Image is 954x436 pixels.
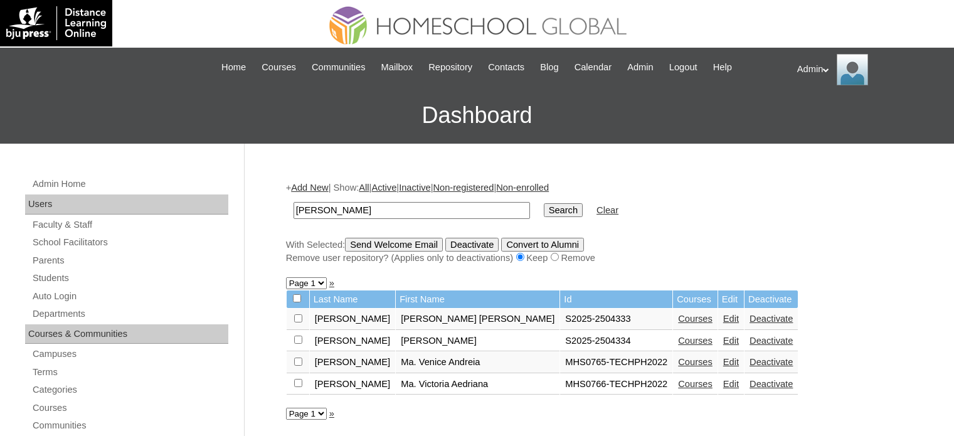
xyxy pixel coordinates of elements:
[560,309,672,330] td: S2025-2504333
[723,379,739,389] a: Edit
[286,252,907,265] div: Remove user repository? (Applies only to deactivations) Keep Remove
[433,183,494,193] a: Non-registered
[482,60,531,75] a: Contacts
[310,374,396,395] td: [PERSON_NAME]
[713,60,732,75] span: Help
[560,374,672,395] td: MHS0766-TECHPH2022
[396,290,559,309] td: First Name
[678,314,713,324] a: Courses
[255,60,302,75] a: Courses
[329,408,334,418] a: »
[291,183,328,193] a: Add New
[294,202,530,219] input: Search
[396,352,559,373] td: Ma. Venice Andreia
[25,324,228,344] div: Courses & Communities
[750,357,793,367] a: Deactivate
[678,357,713,367] a: Courses
[375,60,420,75] a: Mailbox
[540,60,558,75] span: Blog
[31,306,228,322] a: Departments
[568,60,618,75] a: Calendar
[371,183,396,193] a: Active
[310,352,396,373] td: [PERSON_NAME]
[750,379,793,389] a: Deactivate
[31,176,228,192] a: Admin Home
[707,60,738,75] a: Help
[329,278,334,288] a: »
[31,270,228,286] a: Students
[627,60,654,75] span: Admin
[31,235,228,250] a: School Facilitators
[745,290,798,309] td: Deactivate
[621,60,660,75] a: Admin
[286,238,907,265] div: With Selected:
[31,382,228,398] a: Categories
[428,60,472,75] span: Repository
[305,60,372,75] a: Communities
[596,205,618,215] a: Clear
[673,290,718,309] td: Courses
[669,60,697,75] span: Logout
[310,290,396,309] td: Last Name
[575,60,612,75] span: Calendar
[544,203,583,217] input: Search
[31,217,228,233] a: Faculty & Staff
[678,336,713,346] a: Courses
[310,331,396,352] td: [PERSON_NAME]
[750,336,793,346] a: Deactivate
[286,181,907,264] div: + | Show: | | | |
[750,314,793,324] a: Deactivate
[6,87,948,144] h3: Dashboard
[723,314,739,324] a: Edit
[345,238,443,252] input: Send Welcome Email
[262,60,296,75] span: Courses
[488,60,524,75] span: Contacts
[396,331,559,352] td: [PERSON_NAME]
[310,309,396,330] td: [PERSON_NAME]
[422,60,479,75] a: Repository
[501,238,584,252] input: Convert to Alumni
[837,54,868,85] img: Admin Homeschool Global
[31,289,228,304] a: Auto Login
[663,60,704,75] a: Logout
[215,60,252,75] a: Home
[797,54,941,85] div: Admin
[6,6,106,40] img: logo-white.png
[31,400,228,416] a: Courses
[723,357,739,367] a: Edit
[534,60,564,75] a: Blog
[31,418,228,433] a: Communities
[678,379,713,389] a: Courses
[312,60,366,75] span: Communities
[25,194,228,215] div: Users
[396,309,559,330] td: [PERSON_NAME] [PERSON_NAME]
[496,183,549,193] a: Non-enrolled
[718,290,744,309] td: Edit
[560,290,672,309] td: Id
[31,346,228,362] a: Campuses
[560,331,672,352] td: S2025-2504334
[31,253,228,269] a: Parents
[381,60,413,75] span: Mailbox
[31,364,228,380] a: Terms
[221,60,246,75] span: Home
[445,238,499,252] input: Deactivate
[399,183,431,193] a: Inactive
[560,352,672,373] td: MHS0765-TECHPH2022
[723,336,739,346] a: Edit
[396,374,559,395] td: Ma. Victoria Aedriana
[359,183,369,193] a: All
